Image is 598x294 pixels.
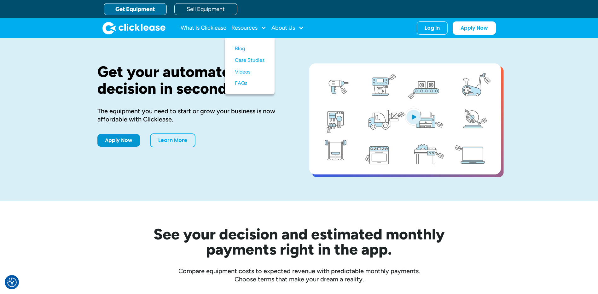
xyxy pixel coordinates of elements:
nav: Resources [225,38,275,94]
a: Videos [235,66,264,78]
a: Blog [235,43,264,55]
button: Consent Preferences [7,278,17,287]
a: open lightbox [309,63,501,174]
a: FAQs [235,78,264,89]
a: home [102,22,165,34]
a: Apply Now [97,134,140,147]
a: Apply Now [453,21,496,35]
div: Compare equipment costs to expected revenue with predictable monthly payments. Choose terms that ... [97,267,501,283]
a: What Is Clicklease [181,22,226,34]
div: The equipment you need to start or grow your business is now affordable with Clicklease. [97,107,289,123]
a: Learn More [150,133,195,147]
img: Revisit consent button [7,278,17,287]
img: Blue play button logo on a light blue circular background [405,108,422,126]
img: Clicklease logo [102,22,165,34]
a: Get Equipment [104,3,167,15]
h2: See your decision and estimated monthly payments right in the app. [123,226,476,257]
div: Log In [425,25,440,31]
h1: Get your automated decision in seconds. [97,63,289,97]
a: Sell Equipment [174,3,237,15]
div: About Us [271,22,304,34]
a: Case Studies [235,55,264,66]
div: Resources [231,22,266,34]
